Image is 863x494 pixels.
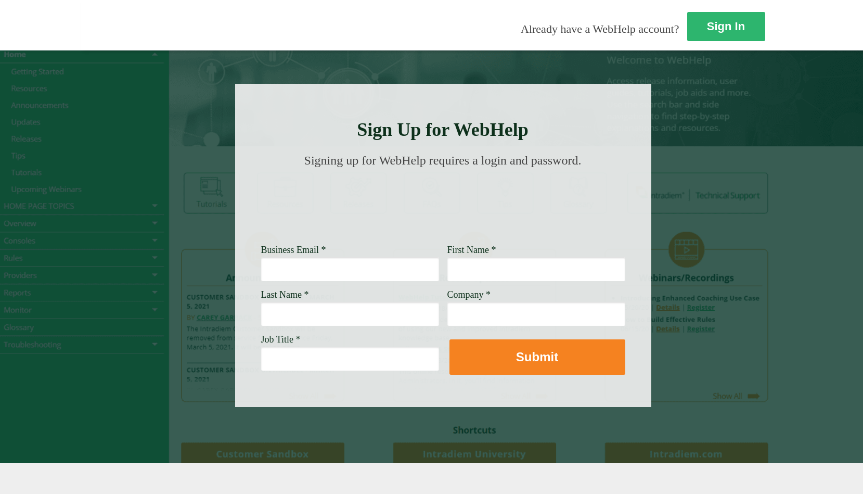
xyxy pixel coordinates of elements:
[261,334,301,345] span: Job Title *
[447,289,491,300] span: Company *
[357,119,529,140] strong: Sign Up for WebHelp
[449,339,625,375] button: Submit
[261,245,326,255] span: Business Email *
[261,289,309,300] span: Last Name *
[304,154,582,167] span: Signing up for WebHelp requires a login and password.
[267,178,619,230] img: Need Credentials? Sign up below. Have Credentials? Use the sign-in button.
[521,22,679,35] span: Already have a WebHelp account?
[707,20,745,33] strong: Sign In
[687,12,765,41] a: Sign In
[516,350,558,364] strong: Submit
[447,245,496,255] span: First Name *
